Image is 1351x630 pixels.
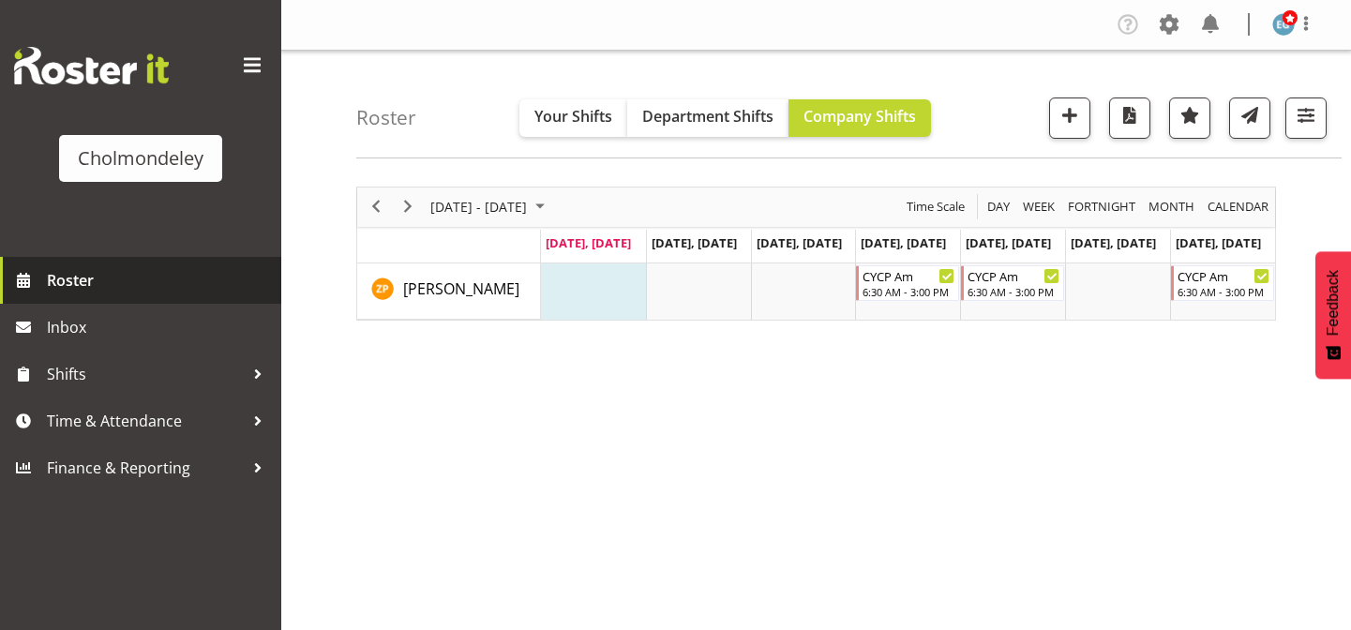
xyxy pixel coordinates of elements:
[541,263,1275,320] table: Timeline Week of August 25, 2025
[403,278,519,299] span: [PERSON_NAME]
[1049,97,1090,139] button: Add a new shift
[1272,13,1295,36] img: evie-guard1532.jpg
[78,144,203,172] div: Cholmondeley
[357,263,541,320] td: Zoe Palmer resource
[1147,195,1196,218] span: Month
[356,187,1276,321] div: Timeline Week of August 25, 2025
[428,195,553,218] button: August 2025
[1315,251,1351,379] button: Feedback - Show survey
[47,454,244,482] span: Finance & Reporting
[966,234,1051,251] span: [DATE], [DATE]
[1066,195,1137,218] span: Fortnight
[424,187,556,227] div: August 25 - 31, 2025
[1229,97,1270,139] button: Send a list of all shifts for the selected filtered period to all rostered employees.
[14,47,169,84] img: Rosterit website logo
[984,195,1013,218] button: Timeline Day
[1178,266,1269,285] div: CYCP Am
[961,265,1064,301] div: Zoe Palmer"s event - CYCP Am Begin From Friday, August 29, 2025 at 6:30:00 AM GMT+12:00 Ends At F...
[968,266,1059,285] div: CYCP Am
[364,195,389,218] button: Previous
[428,195,529,218] span: [DATE] - [DATE]
[1169,97,1210,139] button: Highlight an important date within the roster.
[1065,195,1139,218] button: Fortnight
[1171,265,1274,301] div: Zoe Palmer"s event - CYCP Am Begin From Sunday, August 31, 2025 at 6:30:00 AM GMT+12:00 Ends At S...
[1206,195,1270,218] span: calendar
[652,234,737,251] span: [DATE], [DATE]
[534,106,612,127] span: Your Shifts
[1325,270,1342,336] span: Feedback
[863,266,954,285] div: CYCP Am
[1146,195,1198,218] button: Timeline Month
[904,195,968,218] button: Time Scale
[905,195,967,218] span: Time Scale
[396,195,421,218] button: Next
[861,234,946,251] span: [DATE], [DATE]
[1071,234,1156,251] span: [DATE], [DATE]
[803,106,916,127] span: Company Shifts
[519,99,627,137] button: Your Shifts
[1205,195,1272,218] button: Month
[1178,284,1269,299] div: 6:30 AM - 3:00 PM
[1285,97,1327,139] button: Filter Shifts
[627,99,788,137] button: Department Shifts
[546,234,631,251] span: [DATE], [DATE]
[360,187,392,227] div: previous period
[392,187,424,227] div: next period
[1021,195,1057,218] span: Week
[47,407,244,435] span: Time & Attendance
[47,266,272,294] span: Roster
[356,107,416,128] h4: Roster
[403,277,519,300] a: [PERSON_NAME]
[1176,234,1261,251] span: [DATE], [DATE]
[757,234,842,251] span: [DATE], [DATE]
[47,360,244,388] span: Shifts
[968,284,1059,299] div: 6:30 AM - 3:00 PM
[863,284,954,299] div: 6:30 AM - 3:00 PM
[1020,195,1058,218] button: Timeline Week
[47,313,272,341] span: Inbox
[788,99,931,137] button: Company Shifts
[856,265,959,301] div: Zoe Palmer"s event - CYCP Am Begin From Thursday, August 28, 2025 at 6:30:00 AM GMT+12:00 Ends At...
[1109,97,1150,139] button: Download a PDF of the roster according to the set date range.
[985,195,1012,218] span: Day
[642,106,773,127] span: Department Shifts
